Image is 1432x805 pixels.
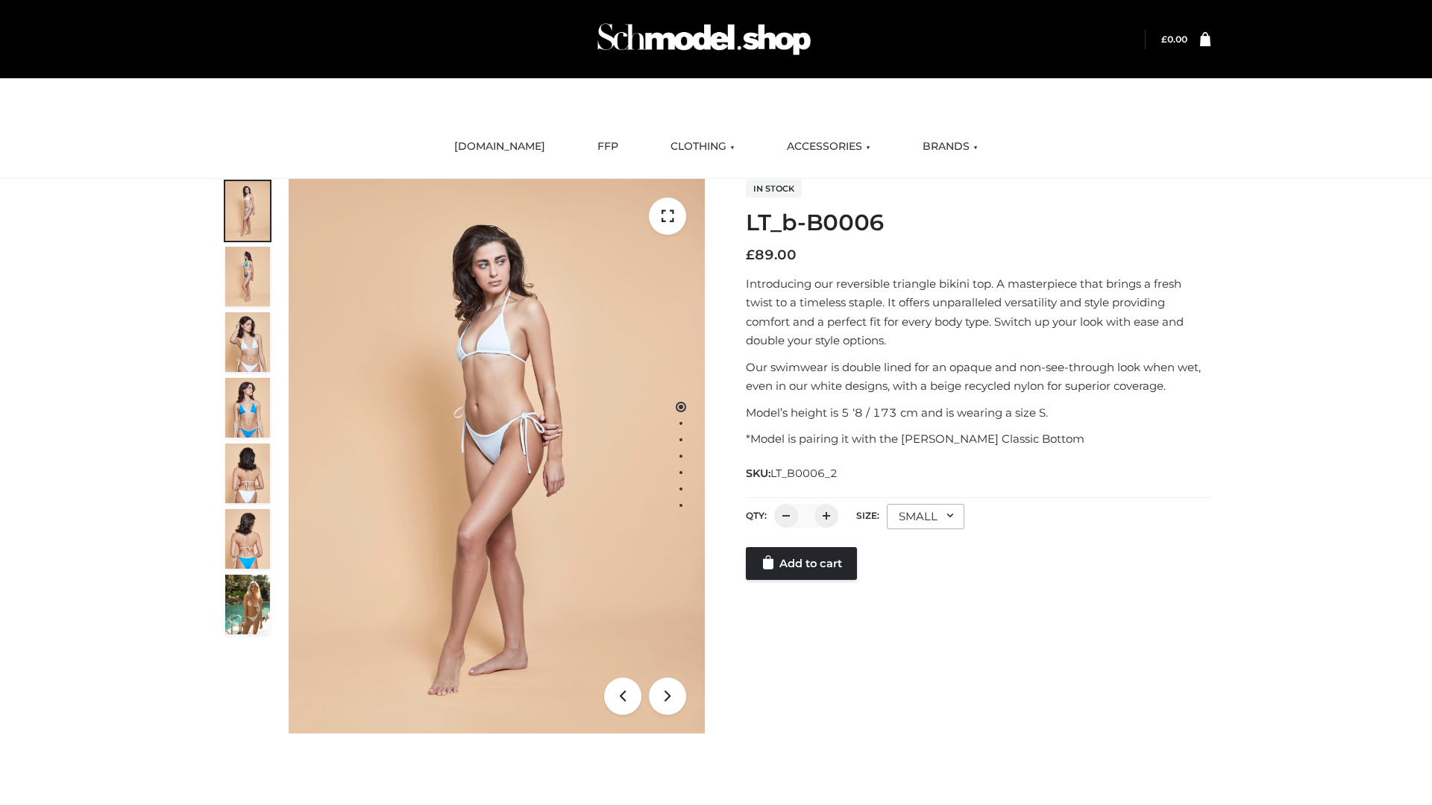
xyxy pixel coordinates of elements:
[746,247,755,263] span: £
[746,429,1210,449] p: *Model is pairing it with the [PERSON_NAME] Classic Bottom
[746,547,857,580] a: Add to cart
[225,443,270,503] img: ArielClassicBikiniTop_CloudNine_AzureSky_OW114ECO_7-scaled.jpg
[746,510,767,521] label: QTY:
[1161,34,1187,45] bdi: 0.00
[443,130,556,163] a: [DOMAIN_NAME]
[659,130,746,163] a: CLOTHING
[746,209,1210,236] h1: LT_b-B0006
[887,504,964,529] div: SMALL
[225,378,270,438] img: ArielClassicBikiniTop_CloudNine_AzureSky_OW114ECO_4-scaled.jpg
[776,130,882,163] a: ACCESSORIES
[1161,34,1167,45] span: £
[746,464,839,482] span: SKU:
[770,467,838,480] span: LT_B0006_2
[225,247,270,306] img: ArielClassicBikiniTop_CloudNine_AzureSky_OW114ECO_2-scaled.jpg
[289,179,705,733] img: LT_b-B0006
[856,510,879,521] label: Size:
[586,130,629,163] a: FFP
[592,10,816,69] img: Schmodel Admin 964
[746,358,1210,396] p: Our swimwear is double lined for an opaque and non-see-through look when wet, even in our white d...
[225,575,270,634] img: Arieltop_CloudNine_AzureSky2.jpg
[225,509,270,569] img: ArielClassicBikiniTop_CloudNine_AzureSky_OW114ECO_8-scaled.jpg
[746,180,802,198] span: In stock
[746,274,1210,350] p: Introducing our reversible triangle bikini top. A masterpiece that brings a fresh twist to a time...
[911,130,989,163] a: BRANDS
[225,312,270,372] img: ArielClassicBikiniTop_CloudNine_AzureSky_OW114ECO_3-scaled.jpg
[1161,34,1187,45] a: £0.00
[746,247,797,263] bdi: 89.00
[225,181,270,241] img: ArielClassicBikiniTop_CloudNine_AzureSky_OW114ECO_1-scaled.jpg
[746,403,1210,423] p: Model’s height is 5 ‘8 / 173 cm and is wearing a size S.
